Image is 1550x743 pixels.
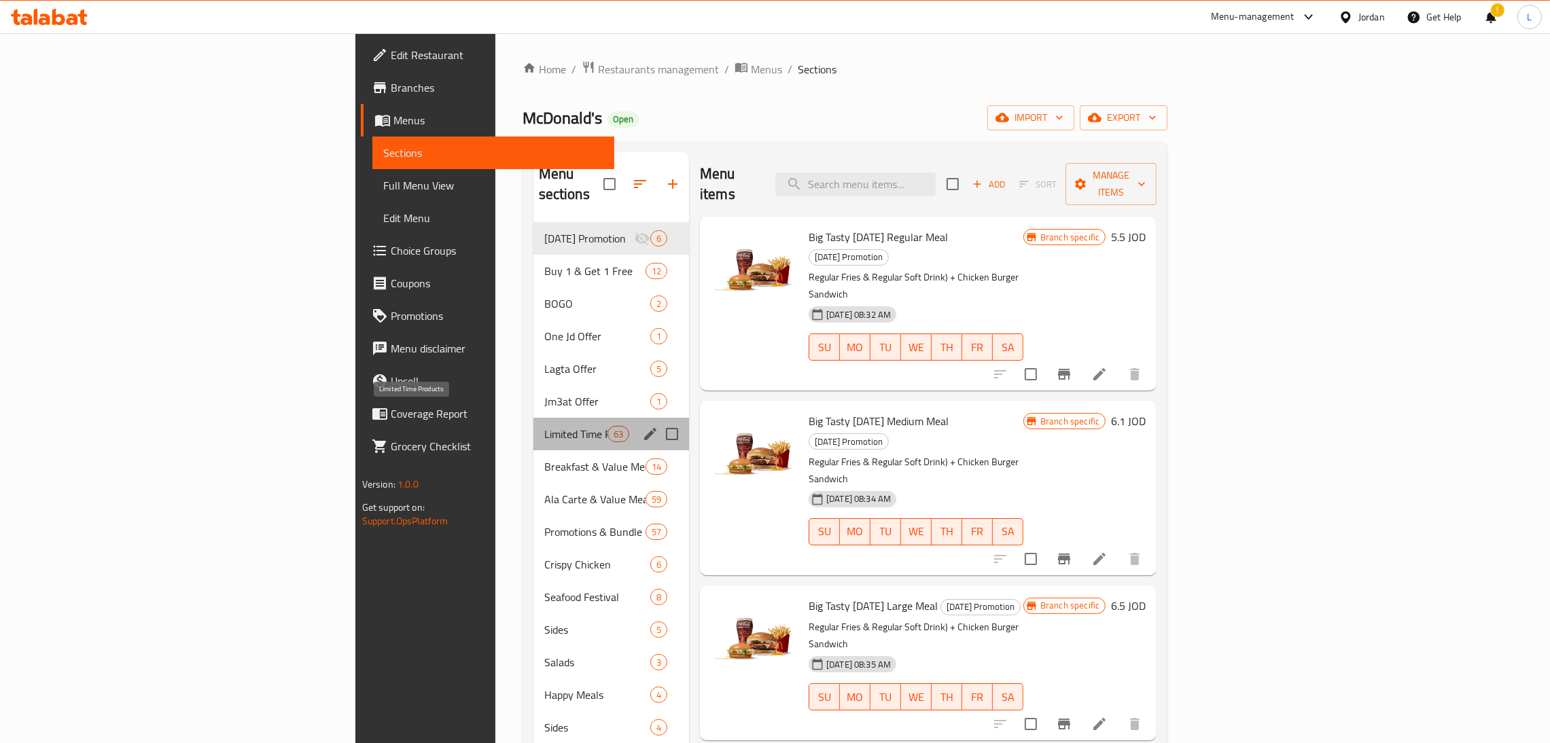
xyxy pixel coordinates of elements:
[361,234,614,267] a: Choice Groups
[533,385,689,418] div: Jm3at Offer1
[937,338,957,357] span: TH
[361,71,614,104] a: Branches
[391,438,603,454] span: Grocery Checklist
[1527,10,1532,24] span: L
[998,109,1063,126] span: import
[656,168,689,200] button: Add section
[544,654,650,670] div: Salads
[809,433,889,450] div: Ramadan Promotion
[809,518,840,545] button: SU
[650,556,667,573] div: items
[361,332,614,365] a: Menu disclaimer
[650,295,667,312] div: items
[544,230,634,247] span: [DATE] Promotion
[533,287,689,320] div: BOGO2
[1111,596,1146,615] h6: 6.5 JOD
[362,499,425,516] span: Get support on:
[901,333,932,361] button: WE
[533,352,689,385] div: Lagta Offer5
[809,454,1023,488] p: Regular Fries & Regular Soft Drink) + Chicken Burger Sandwich
[391,79,603,96] span: Branches
[1048,543,1080,575] button: Branch-specific-item
[821,308,896,321] span: [DATE] 08:32 AM
[1065,163,1157,205] button: Manage items
[582,60,719,78] a: Restaurants management
[651,656,667,669] span: 3
[775,173,936,196] input: search
[809,619,1023,653] p: Regular Fries & Regular Soft Drink) + Chicken Burger Sandwich
[967,174,1010,195] span: Add item
[361,39,614,71] a: Edit Restaurant
[840,518,870,545] button: MO
[711,228,798,314] img: Big Tasty Ramadan Regular Meal
[650,719,667,736] div: items
[607,426,629,442] div: items
[809,249,888,265] span: [DATE] Promotion
[1111,228,1146,247] h6: 5.5 JOD
[646,458,667,475] div: items
[544,295,650,312] span: BOGO
[932,518,962,545] button: TH
[640,424,660,444] button: edit
[646,524,667,540] div: items
[372,137,614,169] a: Sections
[383,145,603,161] span: Sections
[362,512,448,530] a: Support.OpsPlatform
[533,581,689,613] div: Seafood Festival8
[544,491,646,507] div: Ala Carte & Value Meals
[1048,358,1080,391] button: Branch-specific-item
[650,687,667,703] div: items
[751,61,782,77] span: Menus
[391,405,603,422] span: Coverage Report
[1017,710,1045,738] span: Select to update
[391,275,603,291] span: Coupons
[544,556,650,573] span: Crispy Chicken
[650,393,667,410] div: items
[646,265,667,278] span: 12
[962,333,993,361] button: FR
[1091,551,1108,567] a: Edit menu item
[650,328,667,344] div: items
[391,340,603,357] span: Menu disclaimer
[651,591,667,604] span: 8
[809,683,840,710] button: SU
[544,589,650,605] span: Seafood Festival
[393,112,603,128] span: Menus
[821,658,896,671] span: [DATE] 08:35 AM
[809,269,1023,303] p: Regular Fries & Regular Soft Drink) + Chicken Burger Sandwich
[372,202,614,234] a: Edit Menu
[646,493,667,506] span: 59
[932,333,962,361] button: TH
[533,646,689,678] div: Salads3
[937,687,957,707] span: TH
[544,621,650,638] span: Sides
[651,297,667,310] span: 2
[1091,366,1108,382] a: Edit menu item
[533,483,689,515] div: Ala Carte & Value Meals59
[711,596,798,683] img: Big Tasty Ramadan Large Meal
[940,599,1021,615] div: Ramadan Promotion
[651,721,667,734] span: 4
[646,263,667,279] div: items
[906,522,926,541] span: WE
[1211,9,1294,25] div: Menu-management
[815,338,834,357] span: SU
[962,518,993,545] button: FR
[533,613,689,646] div: Sides5
[941,599,1020,615] span: [DATE] Promotion
[809,227,948,247] span: Big Tasty [DATE] Regular Meal
[544,719,650,736] div: Sides
[646,460,667,473] span: 14
[544,687,650,703] span: Happy Meals
[1010,174,1065,195] span: Select section first
[1017,360,1045,388] span: Select to update
[361,300,614,332] a: Promotions
[361,104,614,137] a: Menus
[361,430,614,463] a: Grocery Checklist
[798,61,836,77] span: Sections
[391,308,603,324] span: Promotions
[650,654,667,670] div: items
[650,589,667,605] div: items
[544,458,646,475] span: Breakfast & Value Meals
[533,450,689,483] div: Breakfast & Value Meals14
